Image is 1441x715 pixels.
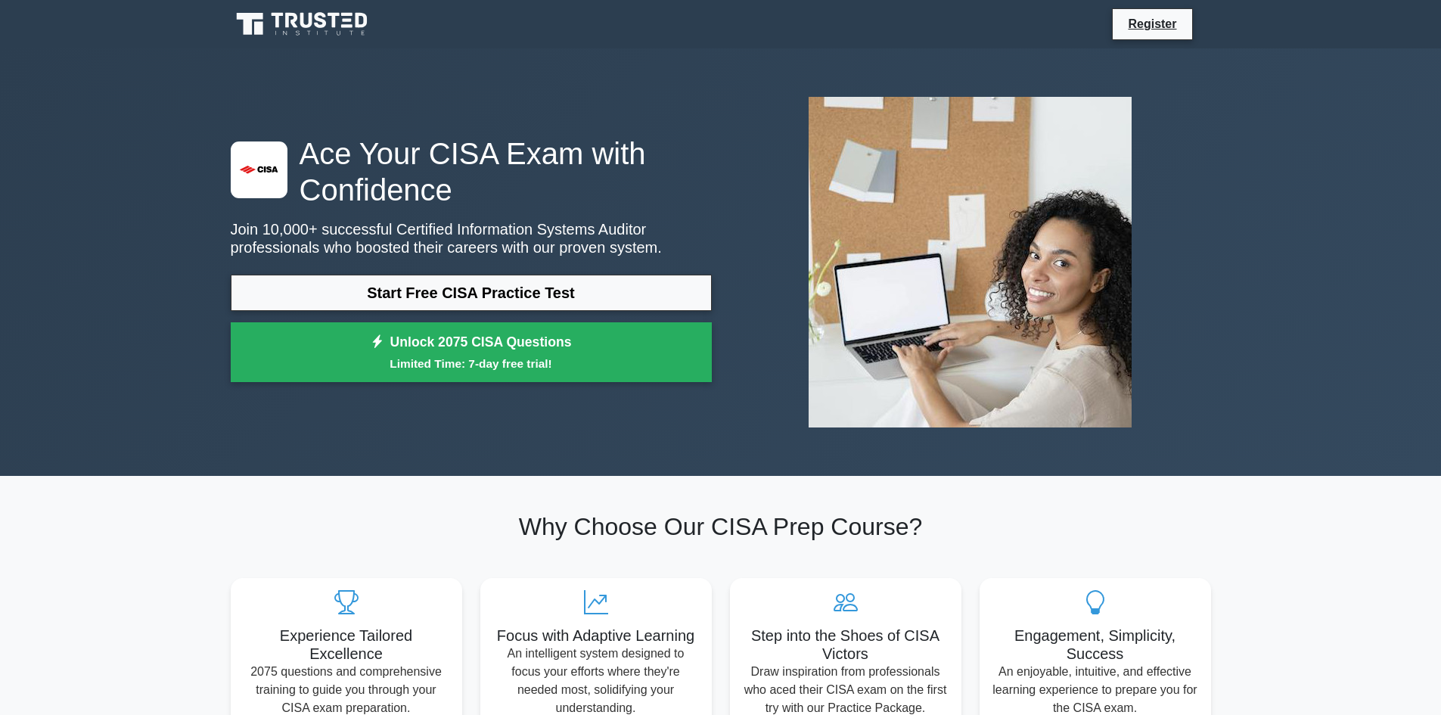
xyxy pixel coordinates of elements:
[231,512,1211,541] h2: Why Choose Our CISA Prep Course?
[250,355,693,372] small: Limited Time: 7-day free trial!
[742,626,949,663] h5: Step into the Shoes of CISA Victors
[231,275,712,311] a: Start Free CISA Practice Test
[992,626,1199,663] h5: Engagement, Simplicity, Success
[231,220,712,256] p: Join 10,000+ successful Certified Information Systems Auditor professionals who boosted their car...
[1119,14,1185,33] a: Register
[492,626,700,645] h5: Focus with Adaptive Learning
[231,135,712,208] h1: Ace Your CISA Exam with Confidence
[231,322,712,383] a: Unlock 2075 CISA QuestionsLimited Time: 7-day free trial!
[243,626,450,663] h5: Experience Tailored Excellence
